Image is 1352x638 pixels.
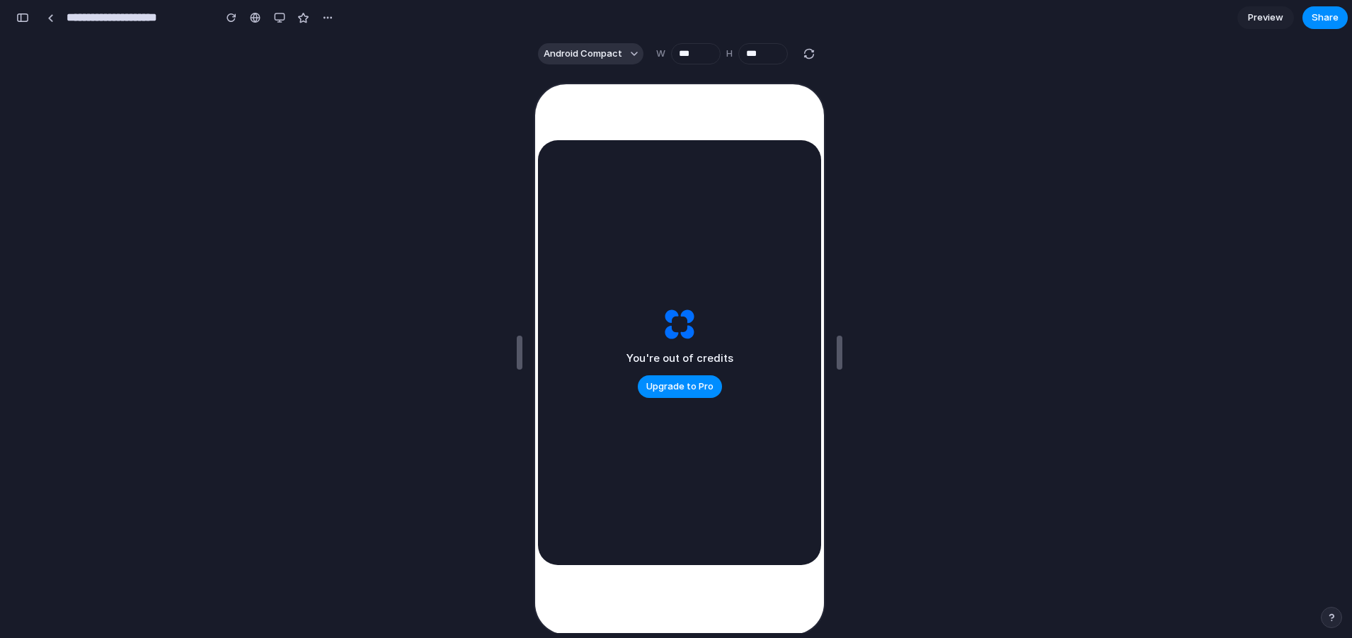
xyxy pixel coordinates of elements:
[726,47,733,61] label: H
[1248,11,1283,25] span: Preview
[1237,6,1294,29] a: Preview
[538,43,643,64] button: Android Compact
[1312,11,1339,25] span: Share
[656,47,665,61] label: W
[646,380,714,394] span: Upgrade to Pro
[626,351,733,367] h2: You're out of credits
[638,375,722,398] button: Upgrade to Pro
[544,47,622,61] span: Android Compact
[1302,6,1348,29] button: Share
